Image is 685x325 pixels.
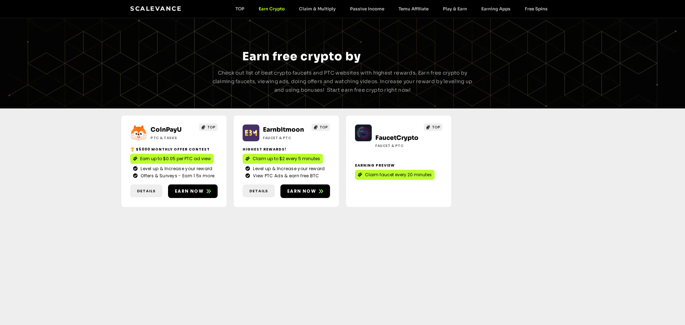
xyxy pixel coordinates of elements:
[292,6,343,11] a: Claim & Multiply
[518,6,555,11] a: Free Spins
[168,184,218,198] a: Earn now
[375,143,420,148] h2: Faucet & PTC
[311,123,330,131] a: TOP
[263,126,304,133] a: Earnbitmoon
[199,123,218,131] a: TOP
[243,154,323,164] a: Claim up to $2 every 5 minutes
[432,125,440,130] span: TOP
[343,6,391,11] a: Passive Income
[228,6,252,11] a: TOP
[249,188,268,194] span: Details
[243,184,275,198] a: Details
[251,173,319,179] span: View PTC Ads & earn free BTC
[287,188,316,194] span: Earn now
[424,123,442,131] a: TOP
[391,6,436,11] a: Temu Affiliate
[320,125,328,130] span: TOP
[280,184,330,198] a: Earn now
[253,156,320,162] span: Claim up to $2 every 5 minutes
[130,154,214,164] a: Earn up to $0.05 per PTC ad view
[355,170,435,180] a: Claim faucet every 20 minutes
[130,184,162,198] a: Details
[139,166,212,172] span: Level up & Increase your reward
[365,172,432,178] span: Claim faucet every 20 minutes
[130,5,182,12] a: Scalevance
[140,156,211,162] span: Earn up to $0.05 per PTC ad view
[252,6,292,11] a: Earn Crypto
[175,188,204,194] span: Earn now
[207,125,215,130] span: TOP
[228,6,555,11] nav: Menu
[263,135,308,141] h2: Faucet & PTC
[210,69,475,94] p: Check out list of best crypto faucets and PTC websites with highest rewards. Earn free crypto by ...
[139,173,214,179] span: Offers & Surveys - Earn 1.5x more
[137,188,156,194] span: Details
[151,135,195,141] h2: ptc & Tasks
[375,134,418,142] a: FaucetCrypto
[436,6,474,11] a: Play & Earn
[130,147,218,152] h2: 🏆 $5000 Monthly Offer contest
[242,49,361,64] span: Earn free crypto by
[474,6,518,11] a: Earning Apps
[355,163,442,168] h2: Earning Preview
[151,126,182,133] a: CoinPayU
[243,147,330,152] h2: Highest Rewards!
[251,166,325,172] span: Level up & Increase your reward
